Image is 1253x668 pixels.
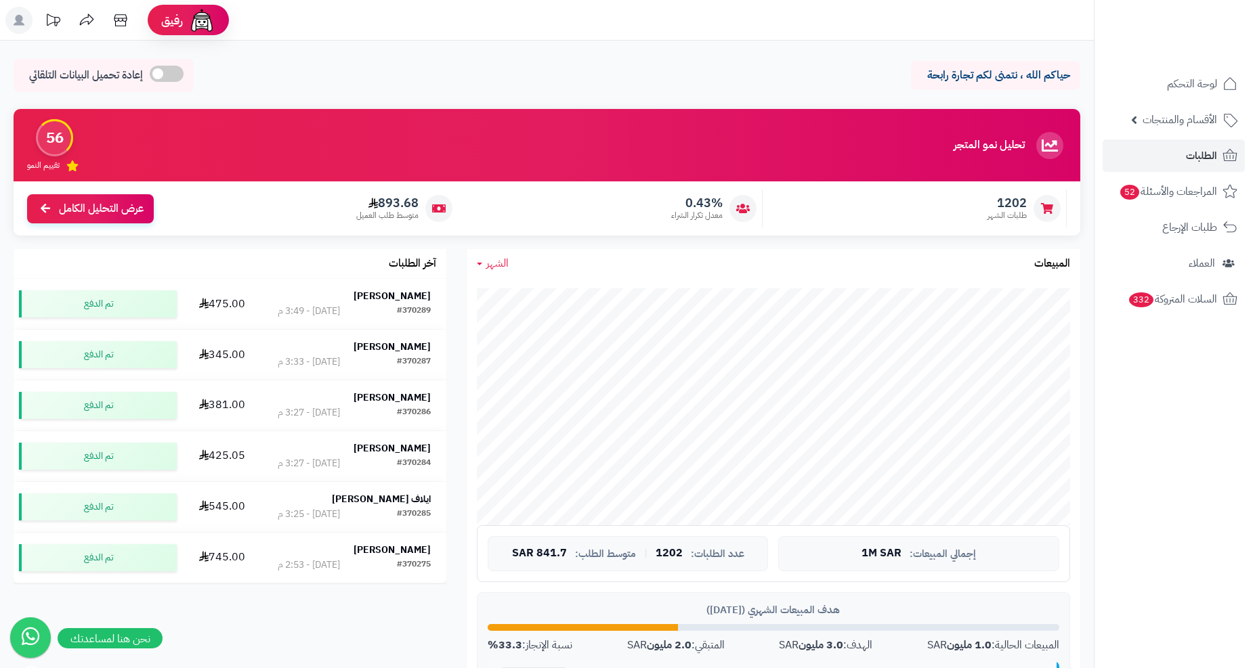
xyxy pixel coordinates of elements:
div: [DATE] - 3:33 م [278,355,340,369]
div: نسبة الإنجاز: [488,638,572,653]
strong: 33.3% [488,637,522,653]
strong: 3.0 مليون [799,637,843,653]
strong: [PERSON_NAME] [354,340,431,354]
div: تم الدفع [19,544,177,571]
span: متوسط طلب العميل [356,210,419,221]
a: العملاء [1103,247,1245,280]
a: السلات المتروكة332 [1103,283,1245,315]
strong: [PERSON_NAME] [354,543,431,557]
a: عرض التحليل الكامل [27,194,154,223]
div: #370287 [397,355,431,369]
td: 745.00 [182,533,263,583]
span: 1202 [656,548,683,560]
span: رفيق [161,12,183,28]
td: 345.00 [182,330,263,380]
div: #370275 [397,558,431,572]
a: تحديثات المنصة [36,7,70,37]
div: [DATE] - 2:53 م [278,558,340,572]
strong: [PERSON_NAME] [354,441,431,455]
div: تم الدفع [19,392,177,419]
div: تم الدفع [19,341,177,368]
div: المتبقي: SAR [627,638,725,653]
span: الطلبات [1186,146,1217,165]
strong: [PERSON_NAME] [354,391,431,405]
span: تقييم النمو [27,160,60,171]
span: طلبات الشهر [987,210,1027,221]
p: حياكم الله ، نتمنى لكم تجارة رابحة [921,68,1070,83]
a: المراجعات والأسئلة52 [1103,175,1245,208]
strong: ايلاف [PERSON_NAME] [332,492,431,506]
span: 1M SAR [862,548,901,560]
div: الهدف: SAR [779,638,872,653]
img: ai-face.png [188,7,215,34]
div: [DATE] - 3:25 م [278,508,340,521]
div: هدف المبيعات الشهري ([DATE]) [488,603,1059,617]
div: تم الدفع [19,290,177,317]
span: 893.68 [356,196,419,210]
div: [DATE] - 3:49 م [278,305,340,318]
span: 332 [1129,292,1153,307]
span: معدل تكرار الشراء [671,210,723,221]
span: الشهر [486,255,509,271]
a: الطلبات [1103,139,1245,172]
span: متوسط الطلب: [575,548,636,560]
td: 545.00 [182,482,263,532]
span: المراجعات والأسئلة [1119,182,1217,201]
div: #370285 [397,508,431,521]
strong: 1.0 مليون [947,637,992,653]
div: تم الدفع [19,443,177,470]
span: عدد الطلبات: [691,548,744,560]
span: لوحة التحكم [1167,74,1217,93]
span: إعادة تحميل البيانات التلقائي [29,68,143,83]
div: #370289 [397,305,431,318]
span: 52 [1120,185,1139,200]
span: إجمالي المبيعات: [910,548,976,560]
strong: 2.0 مليون [647,637,692,653]
span: 841.7 SAR [512,548,567,560]
td: 475.00 [182,279,263,329]
span: الأقسام والمنتجات [1143,110,1217,129]
a: الشهر [477,256,509,271]
a: لوحة التحكم [1103,68,1245,100]
span: | [644,548,647,558]
td: 381.00 [182,380,263,430]
span: العملاء [1189,254,1215,273]
span: طلبات الإرجاع [1162,218,1217,237]
img: logo-2.png [1161,10,1240,39]
h3: آخر الطلبات [389,258,436,270]
strong: [PERSON_NAME] [354,289,431,303]
div: [DATE] - 3:27 م [278,406,340,420]
div: #370284 [397,457,431,470]
h3: المبيعات [1034,258,1070,270]
span: السلات المتروكة [1128,290,1217,309]
h3: تحليل نمو المتجر [954,139,1025,152]
a: طلبات الإرجاع [1103,211,1245,244]
div: تم الدفع [19,493,177,520]
span: 1202 [987,196,1027,210]
td: 425.05 [182,431,263,481]
span: 0.43% [671,196,723,210]
div: #370286 [397,406,431,420]
div: [DATE] - 3:27 م [278,457,340,470]
span: عرض التحليل الكامل [59,201,144,217]
div: المبيعات الحالية: SAR [927,638,1059,653]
